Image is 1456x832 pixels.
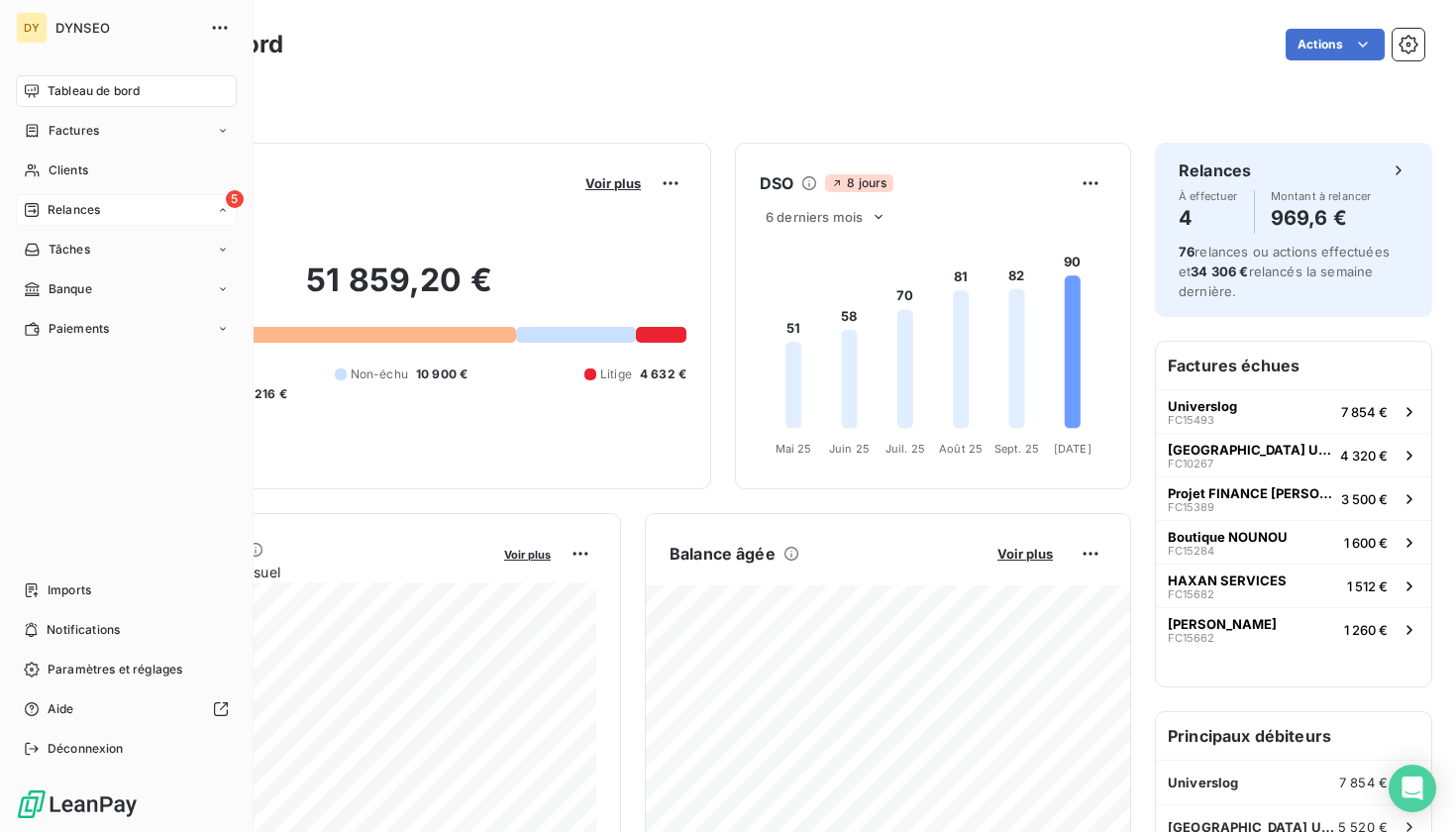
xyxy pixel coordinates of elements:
[1389,765,1436,812] div: Open Intercom Messenger
[1168,632,1214,644] span: FC15662
[1179,190,1238,202] span: À effectuer
[1168,501,1214,513] span: FC15389
[1341,404,1388,420] span: 7 854 €
[1344,622,1388,638] span: 1 260 €
[49,320,109,338] span: Paiements
[16,788,139,820] img: Logo LeanPay
[585,175,641,191] span: Voir plus
[1179,244,1390,299] span: relances ou actions effectuées et relancés la semaine dernière.
[766,209,863,225] span: 6 derniers mois
[1168,616,1277,632] span: [PERSON_NAME]
[1271,202,1372,234] h4: 969,6 €
[939,442,983,456] tspan: Août 25
[885,442,925,456] tspan: Juil. 25
[1168,458,1213,469] span: FC10267
[48,82,140,100] span: Tableau de bord
[1344,535,1388,551] span: 1 600 €
[226,190,244,208] span: 5
[1179,244,1195,260] span: 76
[997,546,1053,562] span: Voir plus
[1156,476,1431,520] button: Projet FINANCE [PERSON_NAME]FC153893 500 €
[351,365,408,383] span: Non-échu
[579,174,647,192] button: Voir plus
[1339,775,1388,790] span: 7 854 €
[55,20,198,36] span: DYNSEO
[1168,545,1214,557] span: FC15284
[1341,491,1388,507] span: 3 500 €
[16,693,237,725] a: Aide
[47,621,120,639] span: Notifications
[1168,572,1287,588] span: HAXAN SERVICES
[1168,442,1332,458] span: [GEOGRAPHIC_DATA] UPEC
[416,365,468,383] span: 10 900 €
[776,442,812,456] tspan: Mai 25
[49,241,90,259] span: Tâches
[1191,263,1248,279] span: 34 306 €
[498,545,557,563] button: Voir plus
[49,280,92,298] span: Banque
[48,661,182,678] span: Paramètres et réglages
[48,740,124,758] span: Déconnexion
[994,442,1039,456] tspan: Sept. 25
[1156,389,1431,433] button: UniverslogFC154937 854 €
[1271,190,1372,202] span: Montant à relancer
[48,700,74,718] span: Aide
[991,545,1059,563] button: Voir plus
[16,12,48,44] div: DY
[1179,202,1238,234] h4: 4
[600,365,632,383] span: Litige
[1168,775,1239,790] span: Universlog
[760,171,793,195] h6: DSO
[1168,485,1333,501] span: Projet FINANCE [PERSON_NAME]
[48,201,100,219] span: Relances
[1054,442,1092,456] tspan: [DATE]
[49,122,99,140] span: Factures
[1347,578,1388,594] span: 1 512 €
[1156,342,1431,389] h6: Factures échues
[1168,588,1214,600] span: FC15682
[1156,433,1431,476] button: [GEOGRAPHIC_DATA] UPECFC102674 320 €
[1156,607,1431,651] button: [PERSON_NAME]FC156621 260 €
[1340,448,1388,464] span: 4 320 €
[1286,29,1385,60] button: Actions
[112,562,490,582] span: Chiffre d'affaires mensuel
[1168,414,1214,426] span: FC15493
[49,161,88,179] span: Clients
[829,442,870,456] tspan: Juin 25
[112,260,686,320] h2: 51 859,20 €
[1168,398,1237,414] span: Universlog
[640,365,686,383] span: 4 632 €
[249,385,287,403] span: -216 €
[1168,529,1288,545] span: Boutique NOUNOU
[48,581,91,599] span: Imports
[670,542,776,566] h6: Balance âgée
[504,548,551,562] span: Voir plus
[825,174,892,192] span: 8 jours
[1156,520,1431,564] button: Boutique NOUNOUFC152841 600 €
[1179,158,1251,182] h6: Relances
[1156,712,1431,760] h6: Principaux débiteurs
[1156,564,1431,607] button: HAXAN SERVICESFC156821 512 €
